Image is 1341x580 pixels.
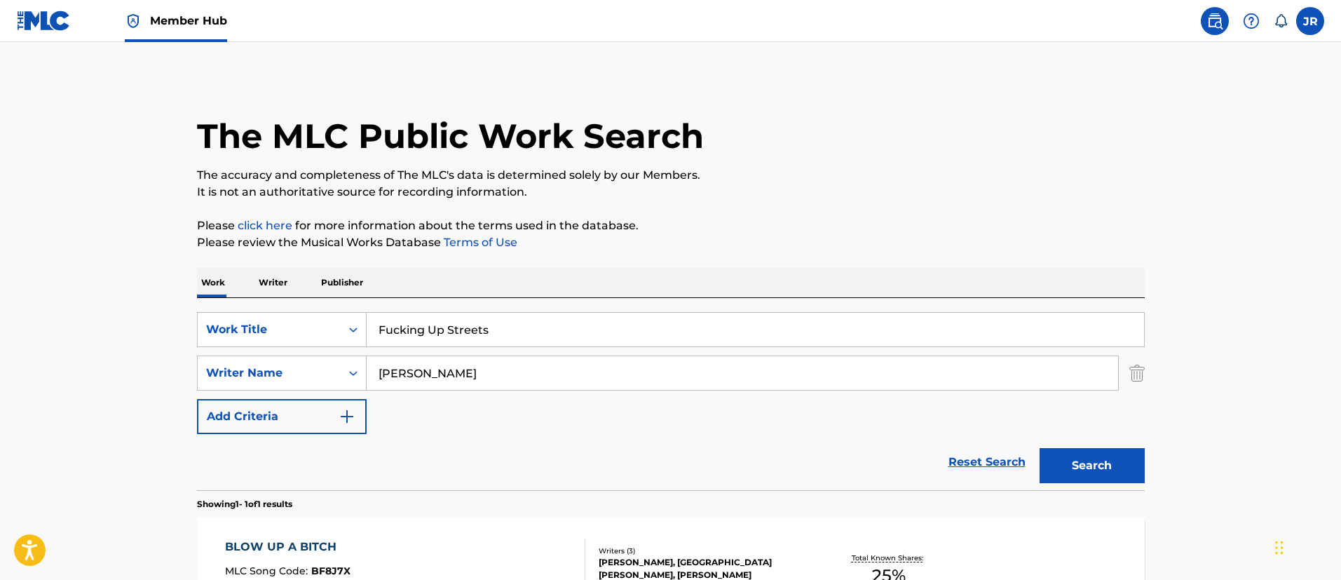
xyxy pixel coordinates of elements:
iframe: Resource Center [1302,373,1341,486]
a: click here [238,219,292,232]
img: Delete Criterion [1129,356,1145,391]
p: Please review the Musical Works Database [197,234,1145,251]
div: Widget de chat [1271,513,1341,580]
div: Writers ( 3 ) [599,546,810,556]
div: User Menu [1296,7,1324,35]
span: MLC Song Code : [225,565,311,577]
span: BF8J7X [311,565,350,577]
div: Arrastrar [1275,527,1284,569]
img: Top Rightsholder [125,13,142,29]
p: Writer [254,268,292,297]
img: 9d2ae6d4665cec9f34b9.svg [339,408,355,425]
img: help [1243,13,1260,29]
h1: The MLC Public Work Search [197,115,704,157]
div: Help [1237,7,1265,35]
button: Search [1040,448,1145,483]
p: Showing 1 - 1 of 1 results [197,498,292,511]
div: BLOW UP A BITCH [225,539,350,555]
p: The accuracy and completeness of The MLC's data is determined solely by our Members. [197,167,1145,184]
iframe: Chat Widget [1271,513,1341,580]
a: Reset Search [941,447,1033,478]
form: Search Form [197,312,1145,490]
img: search [1206,13,1223,29]
a: Terms of Use [441,236,517,249]
p: It is not an authoritative source for recording information. [197,184,1145,201]
div: Writer Name [206,365,332,382]
div: Notifications [1274,14,1288,28]
p: Publisher [317,268,367,297]
span: Member Hub [150,13,227,29]
p: Total Known Shares: [852,553,927,563]
div: Work Title [206,321,332,338]
p: Please for more information about the terms used in the database. [197,217,1145,234]
p: Work [197,268,229,297]
img: MLC Logo [17,11,71,31]
a: Public Search [1201,7,1229,35]
button: Add Criteria [197,399,367,434]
